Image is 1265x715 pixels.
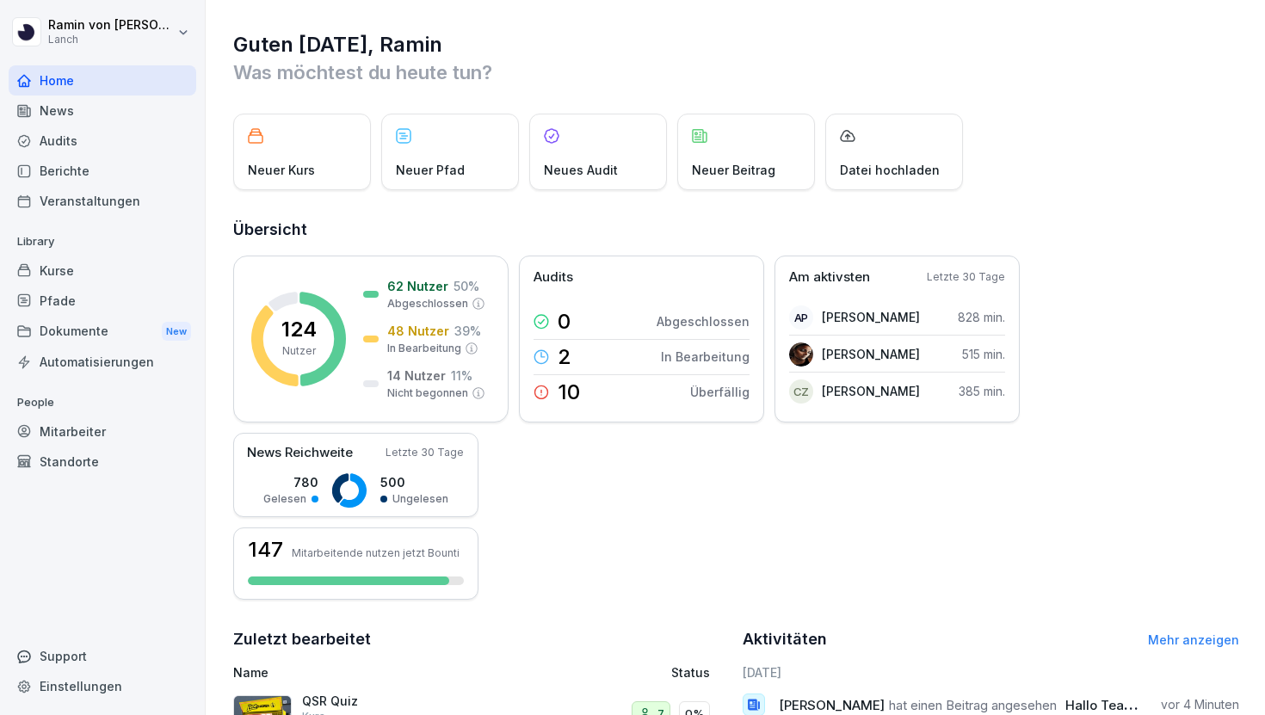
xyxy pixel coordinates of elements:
a: News [9,96,196,126]
div: New [162,322,191,342]
p: Am aktivsten [789,268,870,287]
p: Datei hochladen [840,161,940,179]
a: Veranstaltungen [9,186,196,216]
div: Dokumente [9,316,196,348]
p: Abgeschlossen [657,312,750,330]
p: 39 % [454,322,481,340]
p: Letzte 30 Tage [927,269,1005,285]
h2: Aktivitäten [743,627,827,651]
p: People [9,389,196,416]
p: 385 min. [959,382,1005,400]
p: Library [9,228,196,256]
a: Kurse [9,256,196,286]
span: hat einen Beitrag angesehen [889,697,1057,713]
h2: Übersicht [233,218,1239,242]
p: News Reichweite [247,443,353,463]
a: Home [9,65,196,96]
p: [PERSON_NAME] [822,308,920,326]
p: In Bearbeitung [661,348,750,366]
a: DokumenteNew [9,316,196,348]
p: 500 [380,473,448,491]
h6: [DATE] [743,663,1240,681]
h3: 147 [248,539,283,560]
a: Pfade [9,286,196,316]
p: Ungelesen [392,491,448,507]
span: [PERSON_NAME] [779,697,885,713]
p: Status [671,663,710,681]
p: Gelesen [263,491,306,507]
p: In Bearbeitung [387,341,461,356]
a: Berichte [9,156,196,186]
div: Support [9,641,196,671]
p: 62 Nutzer [387,277,448,295]
p: 11 % [451,367,472,385]
p: 14 Nutzer [387,367,446,385]
p: [PERSON_NAME] [822,345,920,363]
img: lbqg5rbd359cn7pzouma6c8b.png [789,342,813,367]
p: Neues Audit [544,161,618,179]
a: Mitarbeiter [9,416,196,447]
p: Neuer Pfad [396,161,465,179]
p: [PERSON_NAME] [822,382,920,400]
p: Was möchtest du heute tun? [233,59,1239,86]
a: Standorte [9,447,196,477]
p: 780 [263,473,318,491]
p: Letzte 30 Tage [386,445,464,460]
p: Audits [534,268,573,287]
p: 2 [558,347,571,367]
a: Einstellungen [9,671,196,701]
p: Nutzer [282,343,316,359]
p: Überfällig [690,383,750,401]
p: 10 [558,382,580,403]
p: 0 [558,311,571,332]
p: 48 Nutzer [387,322,449,340]
div: CZ [789,379,813,404]
p: 50 % [454,277,479,295]
p: Neuer Beitrag [692,161,775,179]
p: Neuer Kurs [248,161,315,179]
p: Ramin von [PERSON_NAME] [48,18,174,33]
p: vor 4 Minuten [1161,696,1239,713]
div: AP [789,305,813,330]
p: 124 [281,319,317,340]
a: Automatisierungen [9,347,196,377]
p: Nicht begonnen [387,385,468,401]
p: Mitarbeitende nutzen jetzt Bounti [292,546,460,559]
a: Audits [9,126,196,156]
p: 828 min. [958,308,1005,326]
p: Abgeschlossen [387,296,468,311]
p: Name [233,663,537,681]
p: 515 min. [962,345,1005,363]
h1: Guten [DATE], Ramin [233,31,1239,59]
p: Lanch [48,34,174,46]
p: QSR Quiz [302,693,474,709]
a: Mehr anzeigen [1148,632,1239,647]
h2: Zuletzt bearbeitet [233,627,731,651]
